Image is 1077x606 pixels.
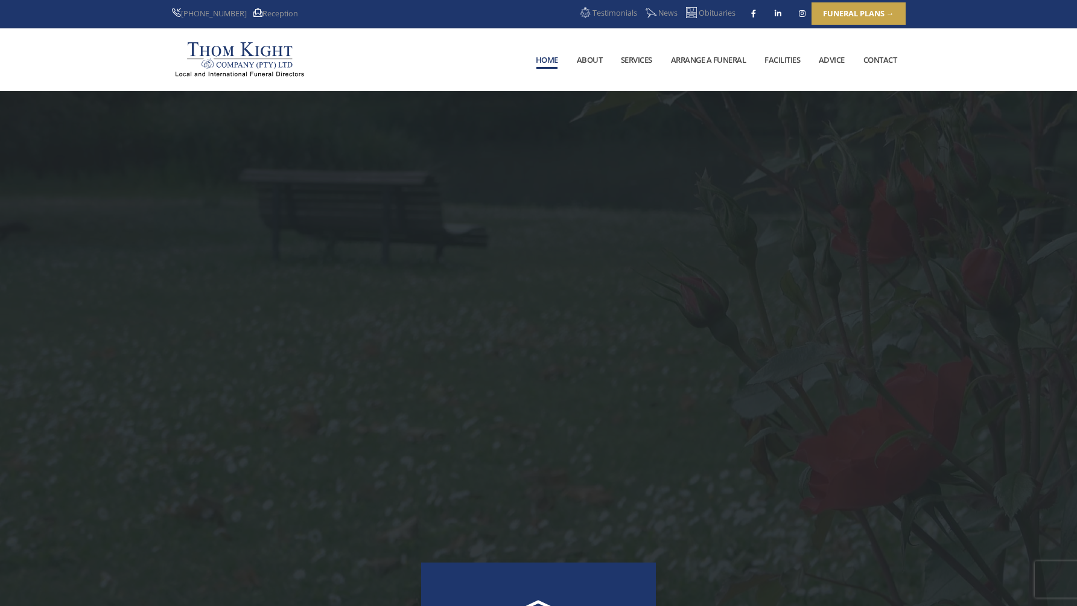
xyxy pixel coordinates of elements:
a: Instagram [794,5,811,22]
a: Home [527,29,567,91]
a: Contact [854,29,905,91]
a: Facebook [745,5,762,22]
a: Services [612,29,661,91]
a: Linkedin [770,5,787,22]
img: Thom Kight Nationwide and International Funeral Directors [172,38,307,80]
a: News [644,5,678,22]
a: Funeral Plans → [812,2,906,25]
a: Facilities [756,29,809,91]
a: [PHONE_NUMBER] [172,8,247,19]
a: Testimonials [578,5,637,22]
a: About [568,29,611,91]
a: Advice [810,29,853,91]
h1: Making Funerals Meaningful [125,266,635,296]
a: Obituaries [684,5,735,22]
a: Reception [253,8,298,19]
a: Arrange a Funeral [662,29,754,91]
